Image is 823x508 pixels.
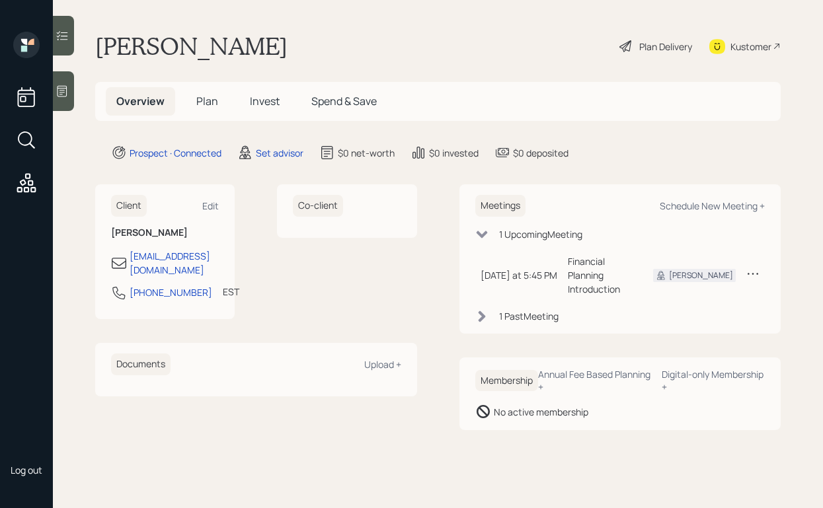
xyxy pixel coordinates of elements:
span: Overview [116,94,165,108]
div: Log out [11,464,42,476]
div: [PERSON_NAME] [669,270,733,281]
div: 1 Upcoming Meeting [499,227,582,241]
div: 1 Past Meeting [499,309,559,323]
h6: [PERSON_NAME] [111,227,219,238]
h6: Client [111,195,147,217]
div: Digital-only Membership + [662,368,765,393]
div: $0 deposited [513,146,568,160]
div: [DATE] at 5:45 PM [481,268,557,282]
div: Prospect · Connected [130,146,221,160]
div: Plan Delivery [639,40,692,54]
div: Edit [202,200,219,212]
div: EST [223,285,239,299]
h6: Meetings [475,195,526,217]
h6: Documents [111,353,171,375]
div: $0 net-worth [338,146,395,160]
div: No active membership [494,405,588,419]
div: [EMAIL_ADDRESS][DOMAIN_NAME] [130,249,219,277]
div: Upload + [364,358,401,371]
div: Annual Fee Based Planning + [538,368,651,393]
div: Kustomer [730,40,771,54]
span: Spend & Save [311,94,377,108]
div: Set advisor [256,146,303,160]
div: $0 invested [429,146,479,160]
span: Invest [250,94,280,108]
h6: Co-client [293,195,343,217]
div: [PHONE_NUMBER] [130,285,212,299]
span: Plan [196,94,218,108]
div: Financial Planning Introduction [568,254,633,296]
img: robby-grisanti-headshot.png [13,421,40,448]
h6: Membership [475,370,538,392]
div: Schedule New Meeting + [660,200,765,212]
h1: [PERSON_NAME] [95,32,288,61]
